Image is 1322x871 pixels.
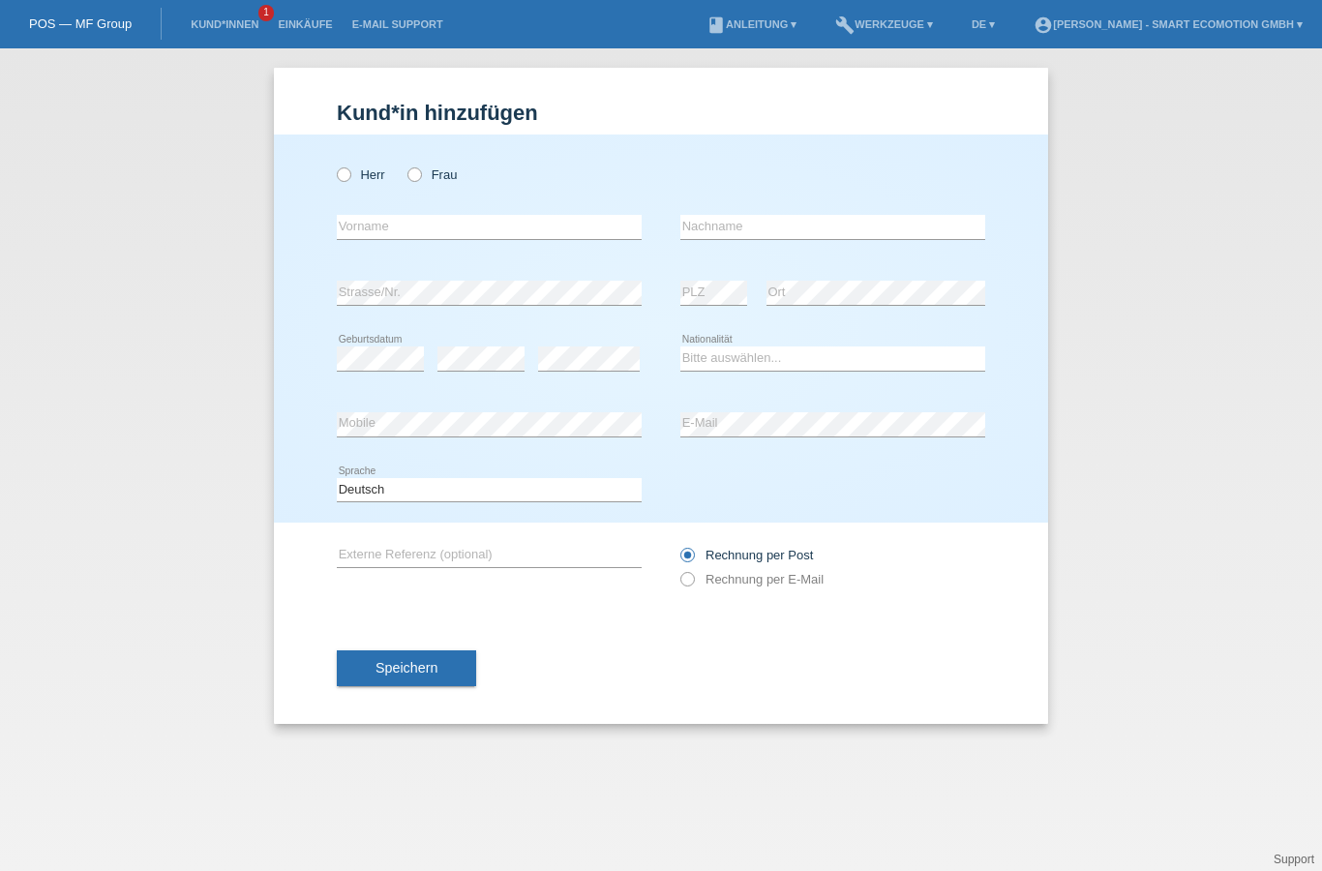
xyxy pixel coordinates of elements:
label: Frau [407,167,457,182]
i: build [835,15,855,35]
a: account_circle[PERSON_NAME] - Smart Ecomotion GmbH ▾ [1024,18,1312,30]
button: Speichern [337,650,476,687]
a: DE ▾ [962,18,1005,30]
label: Rechnung per Post [680,548,813,562]
i: book [706,15,726,35]
span: 1 [258,5,274,21]
i: account_circle [1034,15,1053,35]
a: Support [1274,853,1314,866]
h1: Kund*in hinzufügen [337,101,985,125]
input: Herr [337,167,349,180]
a: E-Mail Support [343,18,453,30]
a: Einkäufe [268,18,342,30]
input: Rechnung per Post [680,548,693,572]
input: Rechnung per E-Mail [680,572,693,596]
a: POS — MF Group [29,16,132,31]
a: buildWerkzeuge ▾ [826,18,943,30]
span: Speichern [376,660,437,676]
a: Kund*innen [181,18,268,30]
label: Herr [337,167,385,182]
input: Frau [407,167,420,180]
a: bookAnleitung ▾ [697,18,806,30]
label: Rechnung per E-Mail [680,572,824,586]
